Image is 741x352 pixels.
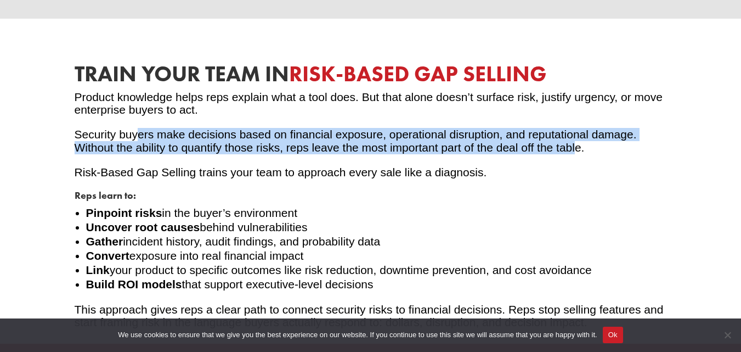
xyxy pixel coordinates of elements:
p: Risk-Based Gap Selling trains your team to approach every sale like a diagnosis. [75,166,667,191]
h4: Reps learn to: [75,191,667,206]
strong: Uncover root causes [86,221,200,233]
li: behind vulnerabilities [86,220,667,234]
li: that support executive-level decisions [86,277,667,292]
button: Ok [603,327,623,343]
strong: Build ROI models [86,278,182,290]
li: incident history, audit findings, and probability data [86,234,667,249]
span: We use cookies to ensure that we give you the best experience on our website. If you continue to ... [118,329,597,340]
span: No [722,329,733,340]
p: Product knowledge helps reps explain what a tool does. But that alone doesn’t surface risk, justi... [75,91,667,128]
p: This approach gives reps a clear path to connect security risks to financial decisions. Reps stop... [75,303,667,329]
strong: Link [86,264,110,276]
span: Risk-Based Gap Selling [289,60,547,88]
li: exposure into real financial impact [86,249,667,263]
strong: Pinpoint risks [86,206,162,219]
li: your product to specific outcomes like risk reduction, downtime prevention, and cost avoidance [86,263,667,277]
h3: Train Your Team in [75,63,667,91]
li: in the buyer’s environment [86,206,667,220]
p: Security buyers make decisions based on financial exposure, operational disruption, and reputatio... [75,128,667,166]
strong: Convert [86,249,129,262]
strong: Gather [86,235,123,248]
